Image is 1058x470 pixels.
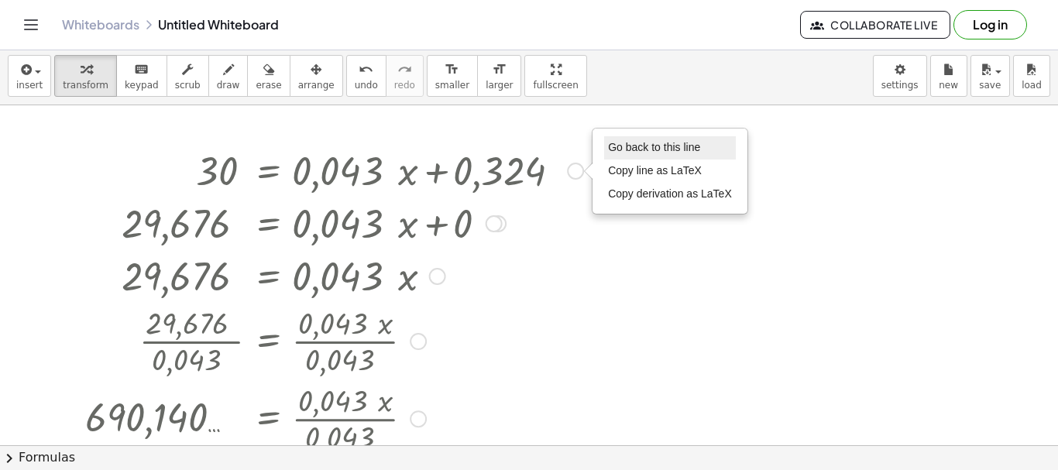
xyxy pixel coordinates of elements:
button: insert [8,55,51,97]
span: load [1022,80,1042,91]
button: format_sizelarger [477,55,521,97]
span: Collaborate Live [813,18,937,32]
i: undo [359,60,373,79]
span: Copy line as LaTeX [608,164,702,177]
i: redo [397,60,412,79]
span: keypad [125,80,159,91]
span: Go back to this line [608,141,700,153]
span: smaller [435,80,469,91]
button: Log in [953,10,1027,39]
button: fullscreen [524,55,586,97]
span: transform [63,80,108,91]
i: keyboard [134,60,149,79]
button: scrub [167,55,209,97]
span: draw [217,80,240,91]
button: undoundo [346,55,386,97]
button: erase [247,55,290,97]
span: settings [881,80,919,91]
button: load [1013,55,1050,97]
span: Copy derivation as LaTeX [608,187,732,200]
span: arrange [298,80,335,91]
i: format_size [492,60,507,79]
span: new [939,80,958,91]
span: erase [256,80,281,91]
button: arrange [290,55,343,97]
button: keyboardkeypad [116,55,167,97]
button: settings [873,55,927,97]
span: undo [355,80,378,91]
span: larger [486,80,513,91]
span: insert [16,80,43,91]
button: transform [54,55,117,97]
span: fullscreen [533,80,578,91]
button: new [930,55,967,97]
button: redoredo [386,55,424,97]
span: save [979,80,1001,91]
button: format_sizesmaller [427,55,478,97]
span: redo [394,80,415,91]
button: save [970,55,1010,97]
button: Collaborate Live [800,11,950,39]
span: scrub [175,80,201,91]
a: Whiteboards [62,17,139,33]
button: draw [208,55,249,97]
button: Toggle navigation [19,12,43,37]
i: format_size [445,60,459,79]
